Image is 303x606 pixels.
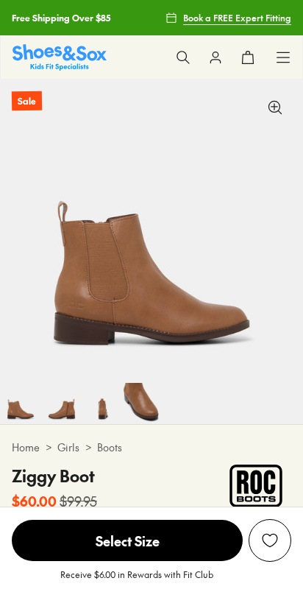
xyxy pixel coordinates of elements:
img: 6-495062_1 [82,383,124,424]
img: Vendor logo [221,464,291,508]
p: Sale [12,91,42,111]
div: > > [12,440,291,455]
s: $99.95 [60,491,97,511]
h4: Ziggy Boot [12,464,97,488]
img: 7-495063_1 [124,383,165,424]
a: Home [12,440,40,455]
a: Book a FREE Expert Fitting [165,4,291,31]
a: Girls [57,440,79,455]
b: $60.00 [12,491,57,511]
a: Boots [97,440,122,455]
button: Select Size [12,519,243,562]
img: SNS_Logo_Responsive.svg [13,44,107,70]
span: Book a FREE Expert Fitting [183,11,291,24]
span: Select Size [12,520,243,561]
img: 5-495061_1 [41,383,82,424]
p: Receive $6.00 in Rewards with Fit Club [60,568,213,594]
a: Shoes & Sox [13,44,107,70]
button: Add to Wishlist [249,519,291,562]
